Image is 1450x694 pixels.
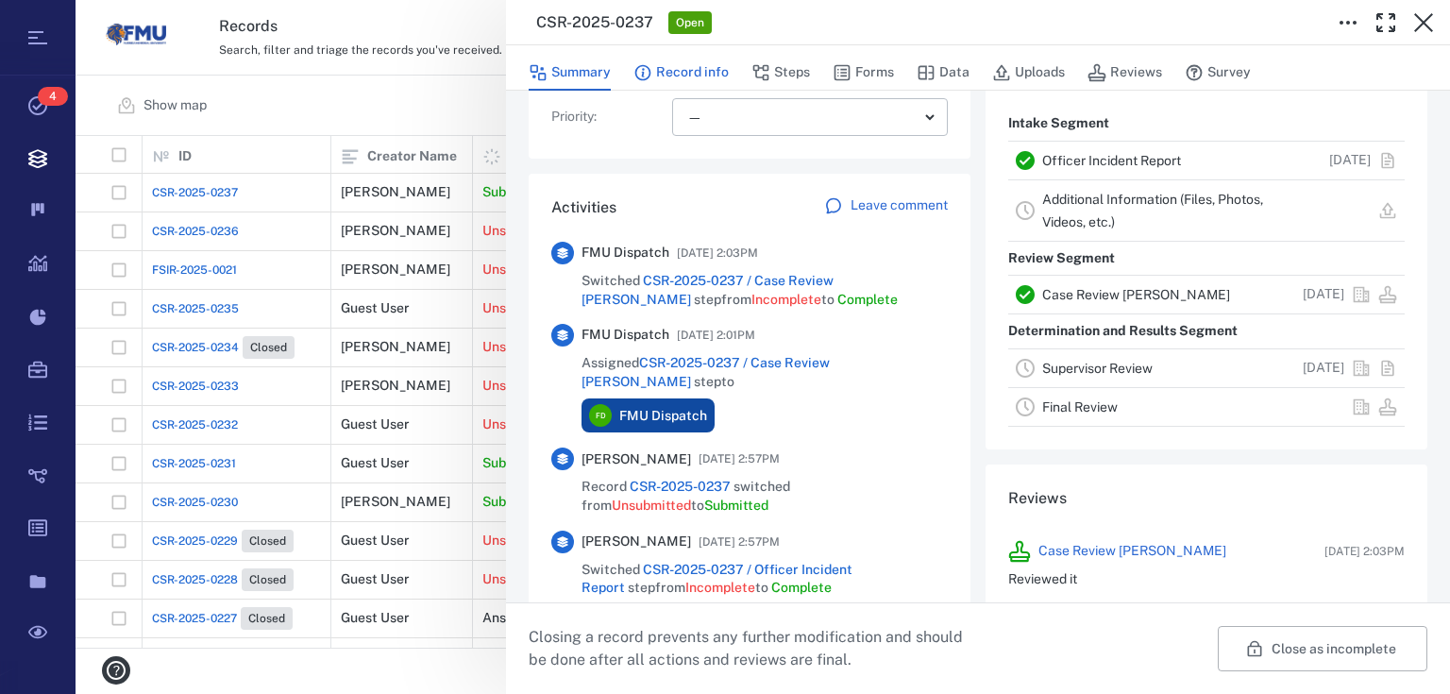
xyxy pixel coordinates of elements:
span: Submitted [704,498,768,513]
a: CSR-2025-0237 [630,479,731,494]
button: Record info [633,55,729,91]
span: Open [672,15,708,31]
button: Steps [751,55,810,91]
p: Leave comment [851,196,948,215]
a: Case Review [PERSON_NAME] [1038,542,1226,561]
p: Determination and Results Segment [1008,314,1238,348]
span: 4 [38,87,68,106]
h6: Reviews [1008,487,1405,510]
a: Final Review [1042,399,1118,415]
p: Closing a record prevents any further modification and should be done after all actions and revie... [529,626,978,671]
a: CSR-2025-0237 / Officer Incident Report [582,562,852,596]
button: Survey [1185,55,1251,91]
span: Switched step from to [582,561,948,598]
p: [DATE] [1303,285,1344,304]
a: Leave comment [824,196,948,219]
a: Officer Incident Report [1042,153,1181,168]
p: Reviewed it [1008,570,1405,589]
span: [DATE] 2:03PM [1324,543,1405,560]
button: Uploads [992,55,1065,91]
button: Reviews [1087,55,1162,91]
span: [DATE] 2:57PM [699,531,780,553]
div: Case Review [PERSON_NAME][DATE] 2:03PMReviewed it [993,525,1420,618]
span: [DATE] 2:03PM [677,242,758,264]
p: Priority : [551,108,665,127]
a: Additional Information (Files, Photos, Videos, etc.) [1042,192,1263,229]
span: Assigned step to [582,354,948,391]
button: Toggle Fullscreen [1367,4,1405,42]
span: FMU Dispatch [582,326,669,345]
a: Supervisor Review [1042,361,1153,376]
span: Incomplete [751,292,821,307]
button: Toggle to Edit Boxes [1329,4,1367,42]
div: StepsIntake SegmentOfficer Incident Report[DATE]Additional Information (Files, Photos, Videos, et... [986,46,1427,465]
span: Complete [837,292,898,307]
p: [DATE] [1303,359,1344,378]
a: CSR-2025-0237 / Case Review [PERSON_NAME] [582,273,834,307]
button: Forms [833,55,894,91]
span: Unsubmitted [612,498,691,513]
span: [PERSON_NAME] [582,450,691,469]
div: F D [589,404,612,427]
span: FMU Dispatch [619,407,707,426]
button: Data [917,55,969,91]
button: Close as incomplete [1218,626,1427,671]
div: — [687,107,918,128]
a: Case Review [PERSON_NAME] [1042,287,1230,302]
div: ActivitiesLeave commentFMU Dispatch[DATE] 2:03PMSwitched CSR-2025-0237 / Case Review [PERSON_NAME... [529,174,970,687]
button: Close [1405,4,1442,42]
p: Intake Segment [1008,107,1109,141]
span: FMU Dispatch [582,244,669,262]
h3: CSR-2025-0237 [536,11,653,34]
span: Help [42,13,81,30]
span: [PERSON_NAME] [582,533,691,551]
a: CSR-2025-0237 / Case Review [PERSON_NAME] [582,355,830,389]
h6: Activities [551,196,616,219]
p: [DATE] [1329,151,1371,170]
p: Review Segment [1008,242,1115,276]
div: ReviewsCase Review [PERSON_NAME][DATE] 2:03PMReviewed it [986,465,1427,655]
span: [DATE] 2:01PM [677,324,755,347]
span: Complete [771,580,832,595]
button: Summary [529,55,611,91]
span: Switched step from to [582,272,948,309]
span: Record switched from to [582,478,948,515]
span: Incomplete [685,580,755,595]
span: [DATE] 2:57PM [699,448,780,470]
